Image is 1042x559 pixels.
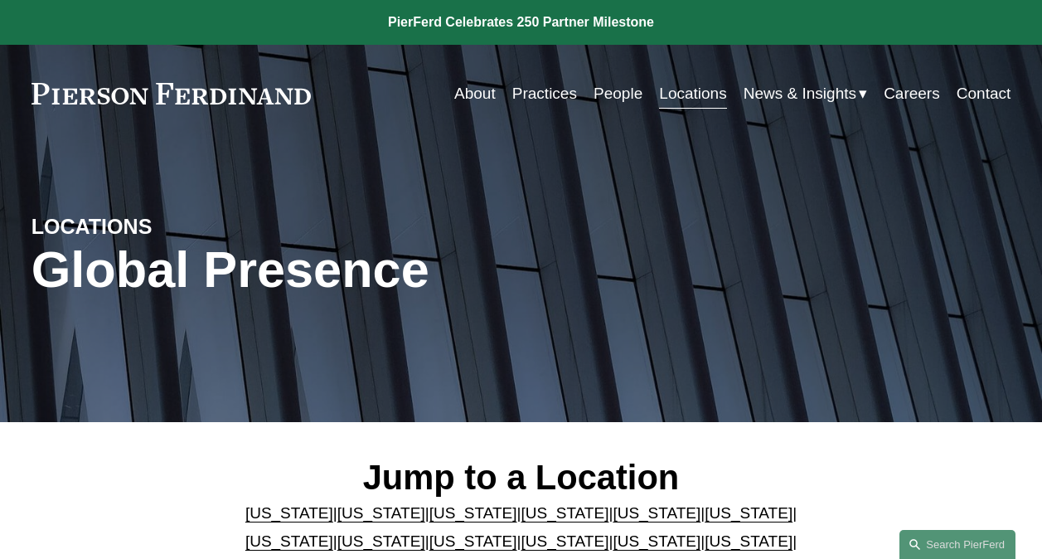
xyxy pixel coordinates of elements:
[744,80,856,108] span: News & Insights
[429,532,517,550] a: [US_STATE]
[245,532,333,550] a: [US_STATE]
[521,504,609,522] a: [US_STATE]
[744,78,867,109] a: folder dropdown
[594,78,642,109] a: People
[32,214,276,241] h4: LOCATIONS
[245,504,333,522] a: [US_STATE]
[512,78,577,109] a: Practices
[521,532,609,550] a: [US_STATE]
[705,504,792,522] a: [US_STATE]
[454,78,496,109] a: About
[429,504,517,522] a: [US_STATE]
[957,78,1010,109] a: Contact
[613,504,700,522] a: [US_STATE]
[659,78,726,109] a: Locations
[235,457,807,498] h2: Jump to a Location
[899,530,1015,559] a: Search this site
[884,78,940,109] a: Careers
[337,504,425,522] a: [US_STATE]
[337,532,425,550] a: [US_STATE]
[32,241,685,299] h1: Global Presence
[705,532,792,550] a: [US_STATE]
[613,532,700,550] a: [US_STATE]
